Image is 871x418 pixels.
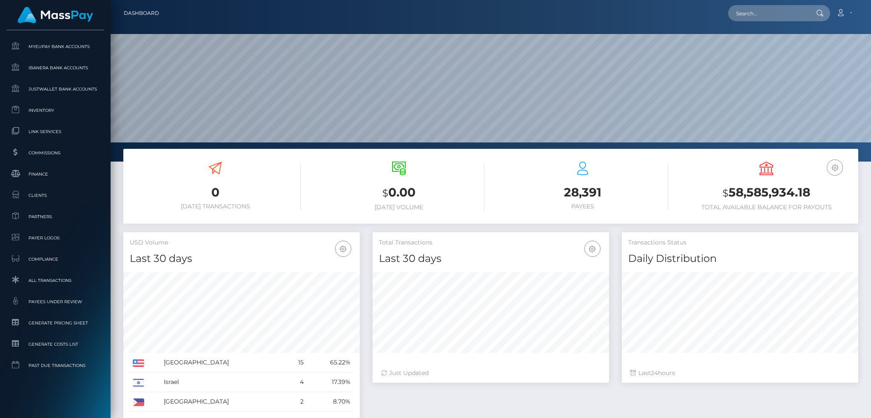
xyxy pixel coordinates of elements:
[6,37,104,56] a: MyEUPay Bank Accounts
[313,184,484,202] h3: 0.00
[133,359,144,367] img: US.png
[6,250,104,268] a: Compliance
[10,212,101,222] span: Partners
[161,373,287,392] td: Israel
[6,314,104,332] a: Generate Pricing Sheet
[6,59,104,77] a: Ibanera Bank Accounts
[381,369,601,378] div: Just Updated
[628,251,852,266] h4: Daily Distribution
[379,251,603,266] h4: Last 30 days
[497,203,668,210] h6: Payees
[6,165,104,183] a: Finance
[313,204,484,211] h6: [DATE] Volume
[681,184,852,202] h3: 58,585,934.18
[286,373,307,392] td: 4
[6,293,104,311] a: Payees under Review
[130,239,353,247] h5: USD Volume
[10,276,101,285] span: All Transactions
[10,254,101,264] span: Compliance
[130,251,353,266] h4: Last 30 days
[307,392,353,412] td: 8.70%
[10,361,101,370] span: Past Due Transactions
[10,127,101,136] span: Link Services
[10,339,101,349] span: Generate Costs List
[6,186,104,205] a: Clients
[307,373,353,392] td: 17.39%
[10,297,101,307] span: Payees under Review
[497,184,668,201] h3: 28,391
[628,239,852,247] h5: Transactions Status
[286,353,307,373] td: 15
[130,184,301,201] h3: 0
[379,239,603,247] h5: Total Transactions
[6,122,104,141] a: Link Services
[130,203,301,210] h6: [DATE] Transactions
[6,271,104,290] a: All Transactions
[17,7,93,23] img: MassPay Logo
[6,208,104,226] a: Partners
[10,105,101,115] span: Inventory
[10,318,101,328] span: Generate Pricing Sheet
[6,144,104,162] a: Commissions
[6,356,104,375] a: Past Due Transactions
[133,398,144,406] img: PH.png
[723,187,729,199] small: $
[307,353,353,373] td: 65.22%
[161,353,287,373] td: [GEOGRAPHIC_DATA]
[651,369,658,377] span: 24
[161,392,287,412] td: [GEOGRAPHIC_DATA]
[6,101,104,119] a: Inventory
[10,233,101,243] span: Payer Logos
[10,63,101,73] span: Ibanera Bank Accounts
[382,187,388,199] small: $
[133,379,144,387] img: IL.png
[10,84,101,94] span: JustWallet Bank Accounts
[124,4,159,22] a: Dashboard
[10,148,101,158] span: Commissions
[286,392,307,412] td: 2
[10,191,101,200] span: Clients
[728,5,808,21] input: Search...
[681,204,852,211] h6: Total Available Balance for Payouts
[6,229,104,247] a: Payer Logos
[10,169,101,179] span: Finance
[6,80,104,98] a: JustWallet Bank Accounts
[10,42,101,51] span: MyEUPay Bank Accounts
[6,335,104,353] a: Generate Costs List
[630,369,850,378] div: Last hours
